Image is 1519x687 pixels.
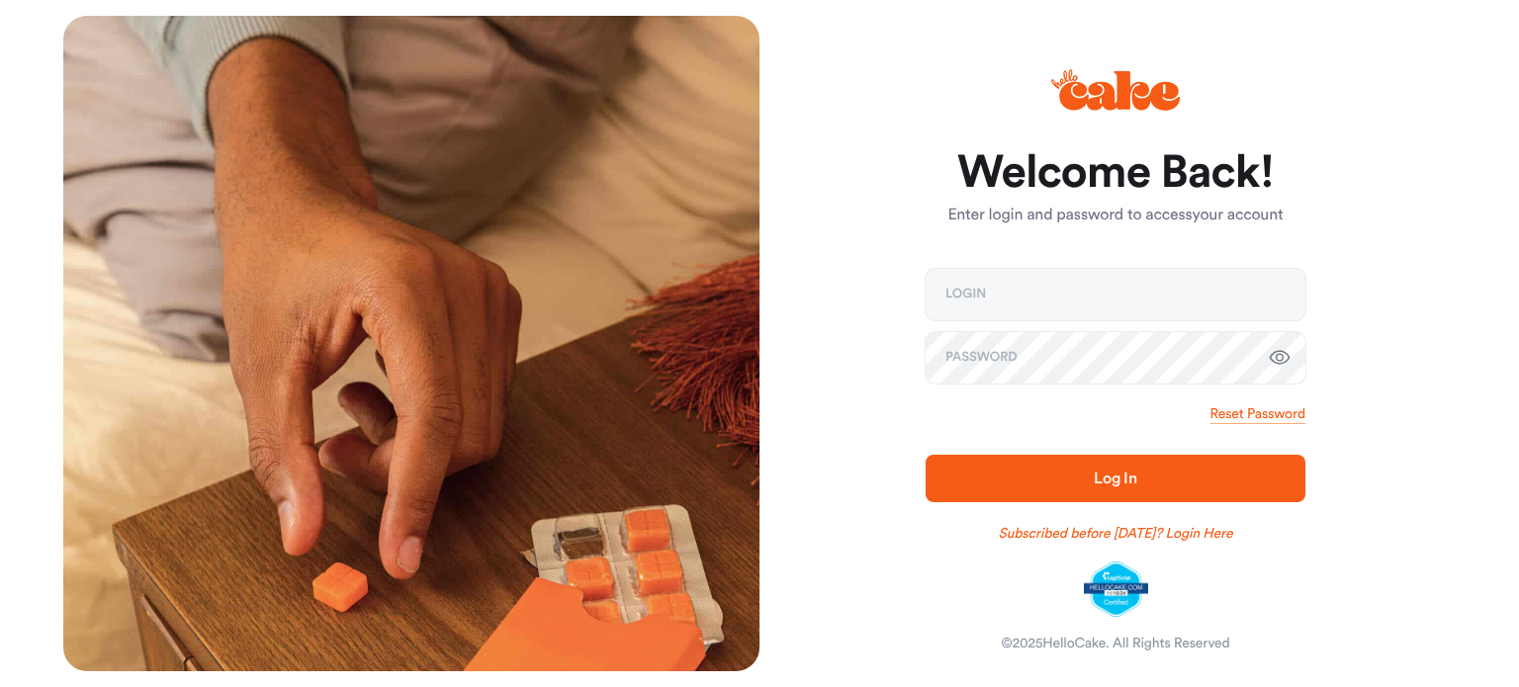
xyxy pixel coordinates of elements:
[926,149,1305,197] h1: Welcome Back!
[1001,634,1229,653] div: © 2025 HelloCake. All Rights Reserved
[1084,561,1148,617] img: legit-script-certified.png
[926,455,1305,502] button: Log In
[1094,471,1137,486] span: Log In
[1210,404,1305,424] a: Reset Password
[926,204,1305,227] p: Enter login and password to access your account
[999,524,1233,544] a: Subscribed before [DATE]? Login Here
